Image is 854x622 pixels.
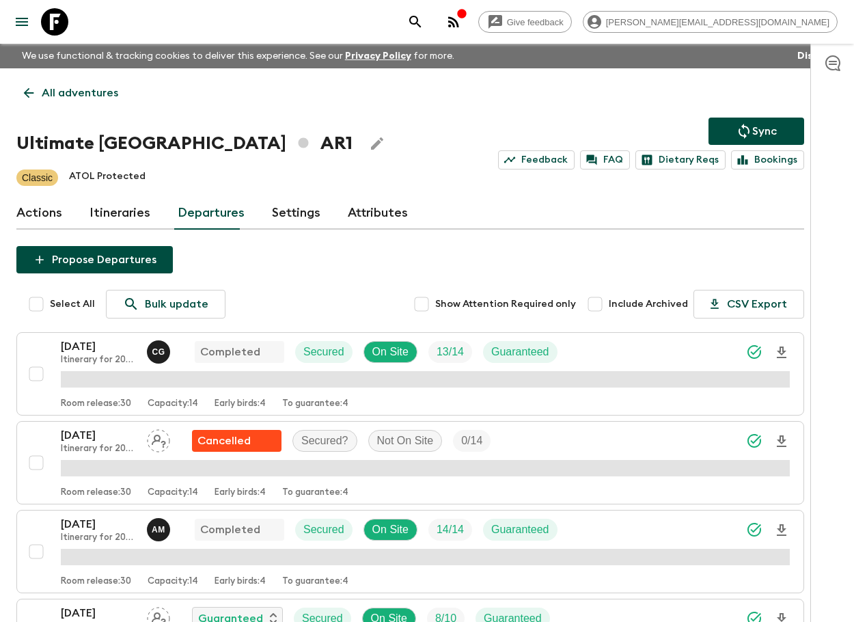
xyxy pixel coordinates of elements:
p: To guarantee: 4 [282,398,348,409]
span: Assign pack leader [147,611,170,622]
p: Room release: 30 [61,398,131,409]
p: Guaranteed [491,344,549,360]
p: Secured [303,522,344,538]
button: [DATE]Itinerary for 2023 & AR1_[DATE] + AR1_[DATE] (DO NOT USE AFTER AR1_[DATE]) (old)Cintia Grim... [16,332,804,416]
p: [DATE] [61,338,136,355]
svg: Download Onboarding [773,433,790,450]
p: Guaranteed [491,522,549,538]
svg: Synced Successfully [746,344,762,360]
a: FAQ [580,150,630,170]
a: Give feedback [478,11,572,33]
svg: Synced Successfully [746,433,762,449]
a: Privacy Policy [345,51,411,61]
button: CSV Export [693,290,804,319]
p: Completed [200,344,260,360]
button: Dismiss [794,46,838,66]
button: menu [8,8,36,36]
button: Edit Adventure Title [363,130,391,157]
p: Classic [22,171,53,185]
p: Completed [200,522,260,538]
div: On Site [363,341,417,363]
button: Sync adventure departures to the booking engine [708,118,804,145]
p: Itinerary for 2023 & AR1_[DATE] + AR1_[DATE] (DO NOT USE AFTER AR1_[DATE]) (old) [61,532,136,543]
p: All adventures [42,85,118,101]
p: [DATE] [61,516,136,532]
p: 0 / 14 [461,433,482,449]
p: To guarantee: 4 [282,576,348,587]
svg: Download Onboarding [773,344,790,361]
a: Settings [272,197,320,230]
p: Secured [303,344,344,360]
p: Room release: 30 [61,487,131,498]
span: Include Archived [609,297,688,311]
span: Show Attention Required only [435,297,576,311]
p: Early birds: 4 [215,576,266,587]
div: Trip Fill [428,519,472,541]
button: [DATE]Itinerary for 2023 & AR1_[DATE] + AR1_[DATE] (DO NOT USE AFTER AR1_[DATE]) (old)Alejandro M... [16,510,804,593]
p: 14 / 14 [437,522,464,538]
div: On Site [363,519,417,541]
div: Trip Fill [428,341,472,363]
span: Give feedback [499,17,571,27]
p: Itinerary for 2023 & AR1_[DATE] + AR1_[DATE] (DO NOT USE AFTER AR1_[DATE]) (old) [61,355,136,366]
p: To guarantee: 4 [282,487,348,498]
span: Assign pack leader [147,433,170,444]
button: search adventures [402,8,429,36]
p: 13 / 14 [437,344,464,360]
p: Cancelled [197,433,251,449]
p: We use functional & tracking cookies to deliver this experience. See our for more. [16,44,460,68]
div: Secured? [292,430,357,452]
p: [DATE] [61,427,136,444]
p: [DATE] [61,605,136,621]
div: Flash Pack cancellation [192,430,281,452]
p: ATOL Protected [69,170,146,186]
div: Trip Fill [453,430,491,452]
span: Cintia Grimaldi [147,344,173,355]
div: Secured [295,341,353,363]
div: Secured [295,519,353,541]
p: Early birds: 4 [215,487,266,498]
span: Select All [50,297,95,311]
p: Secured? [301,433,348,449]
a: Itineraries [89,197,150,230]
p: Early birds: 4 [215,398,266,409]
h1: Ultimate [GEOGRAPHIC_DATA] AR1 [16,130,353,157]
p: Room release: 30 [61,576,131,587]
p: On Site [372,522,409,538]
a: Departures [178,197,245,230]
svg: Synced Successfully [746,522,762,538]
button: [DATE]Itinerary for 2023 & AR1_[DATE] + AR1_[DATE] (DO NOT USE AFTER AR1_[DATE]) (old)Assign pack... [16,421,804,504]
span: Alejandro Moreiras [147,522,173,533]
a: Dietary Reqs [635,150,726,170]
a: Actions [16,197,62,230]
p: Sync [752,123,777,139]
a: Bookings [731,150,804,170]
p: Capacity: 14 [148,398,198,409]
a: All adventures [16,79,126,107]
p: Capacity: 14 [148,576,198,587]
button: Propose Departures [16,246,173,273]
p: Itinerary for 2023 & AR1_[DATE] + AR1_[DATE] (DO NOT USE AFTER AR1_[DATE]) (old) [61,444,136,455]
span: [PERSON_NAME][EMAIL_ADDRESS][DOMAIN_NAME] [598,17,837,27]
a: Feedback [498,150,575,170]
svg: Download Onboarding [773,522,790,539]
p: Capacity: 14 [148,487,198,498]
div: Not On Site [368,430,443,452]
a: Bulk update [106,290,225,319]
p: Bulk update [145,296,208,312]
a: Attributes [348,197,408,230]
p: Not On Site [377,433,434,449]
p: On Site [372,344,409,360]
div: [PERSON_NAME][EMAIL_ADDRESS][DOMAIN_NAME] [583,11,838,33]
